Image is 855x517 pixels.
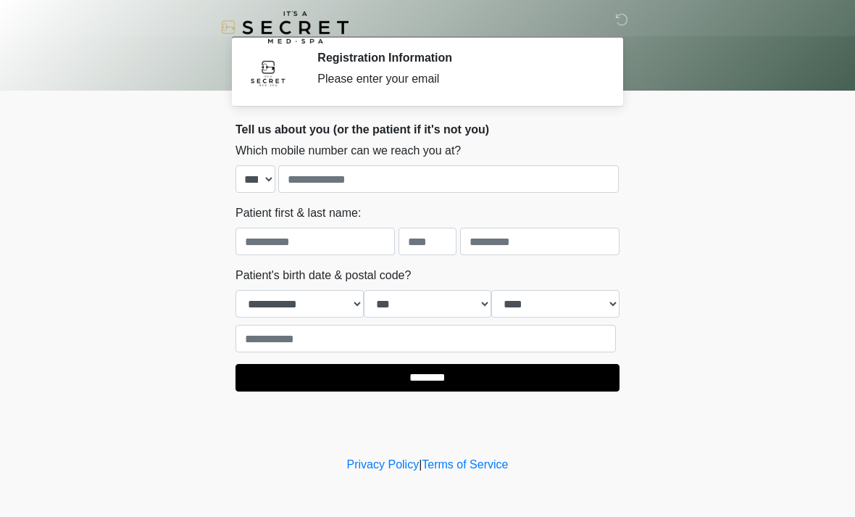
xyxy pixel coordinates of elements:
[221,11,349,44] img: It's A Secret Med Spa Logo
[347,458,420,471] a: Privacy Policy
[422,458,508,471] a: Terms of Service
[246,51,290,94] img: Agent Avatar
[235,204,361,222] label: Patient first & last name:
[235,267,411,284] label: Patient's birth date & postal code?
[419,458,422,471] a: |
[317,51,598,65] h2: Registration Information
[317,70,598,88] div: Please enter your email
[235,142,461,160] label: Which mobile number can we reach you at?
[235,123,620,136] h2: Tell us about you (or the patient if it's not you)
